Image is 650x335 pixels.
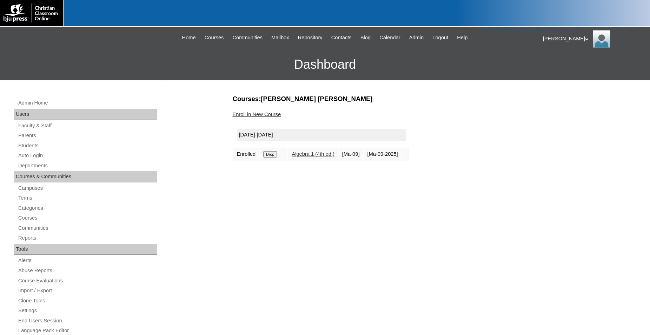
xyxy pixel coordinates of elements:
[18,151,157,160] a: Auto Login
[18,306,157,315] a: Settings
[233,112,281,117] a: Enroll in New Course
[292,151,334,157] a: Algebra 1 (4th ed.)
[271,34,289,42] span: Mailbox
[18,184,157,193] a: Campuses
[331,34,352,42] span: Contacts
[182,34,196,42] span: Home
[357,34,374,42] a: Blog
[179,34,199,42] a: Home
[379,34,400,42] span: Calendar
[339,148,363,161] td: [Ma-09]
[18,266,157,275] a: Abuse Reports
[237,129,406,141] div: [DATE]-[DATE]
[18,256,157,265] a: Alerts
[201,34,227,42] a: Courses
[457,34,467,42] span: Help
[232,34,263,42] span: Communities
[18,316,157,325] a: End Users Session
[432,34,448,42] span: Logout
[453,34,471,42] a: Help
[229,34,266,42] a: Communities
[409,34,424,42] span: Admin
[4,49,646,80] h3: Dashboard
[18,286,157,295] a: Import / Export
[263,151,277,158] input: Drop
[205,34,224,42] span: Courses
[233,94,580,103] h3: Courses:[PERSON_NAME] [PERSON_NAME]
[18,326,157,335] a: Language Pack Editor
[18,224,157,233] a: Communities
[18,214,157,222] a: Courses
[18,204,157,213] a: Categories
[18,161,157,170] a: Departments
[18,276,157,285] a: Course Evaluations
[328,34,355,42] a: Contacts
[4,4,59,22] img: logo-white.png
[376,34,404,42] a: Calendar
[18,99,157,107] a: Admin Home
[14,244,157,255] div: Tools
[543,30,643,48] div: [PERSON_NAME]
[14,171,157,182] div: Courses & Communities
[233,148,259,161] td: Enrolled
[593,30,610,48] img: Jonelle Rodriguez
[18,141,157,150] a: Students
[364,148,401,161] td: [Ma-09-2025]
[298,34,323,42] span: Repository
[14,109,157,120] div: Users
[18,234,157,242] a: Reports
[360,34,371,42] span: Blog
[18,121,157,130] a: Faculty & Staff
[294,34,326,42] a: Repository
[18,194,157,202] a: Terms
[18,131,157,140] a: Parents
[429,34,452,42] a: Logout
[406,34,427,42] a: Admin
[268,34,293,42] a: Mailbox
[18,296,157,305] a: Clone Tools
